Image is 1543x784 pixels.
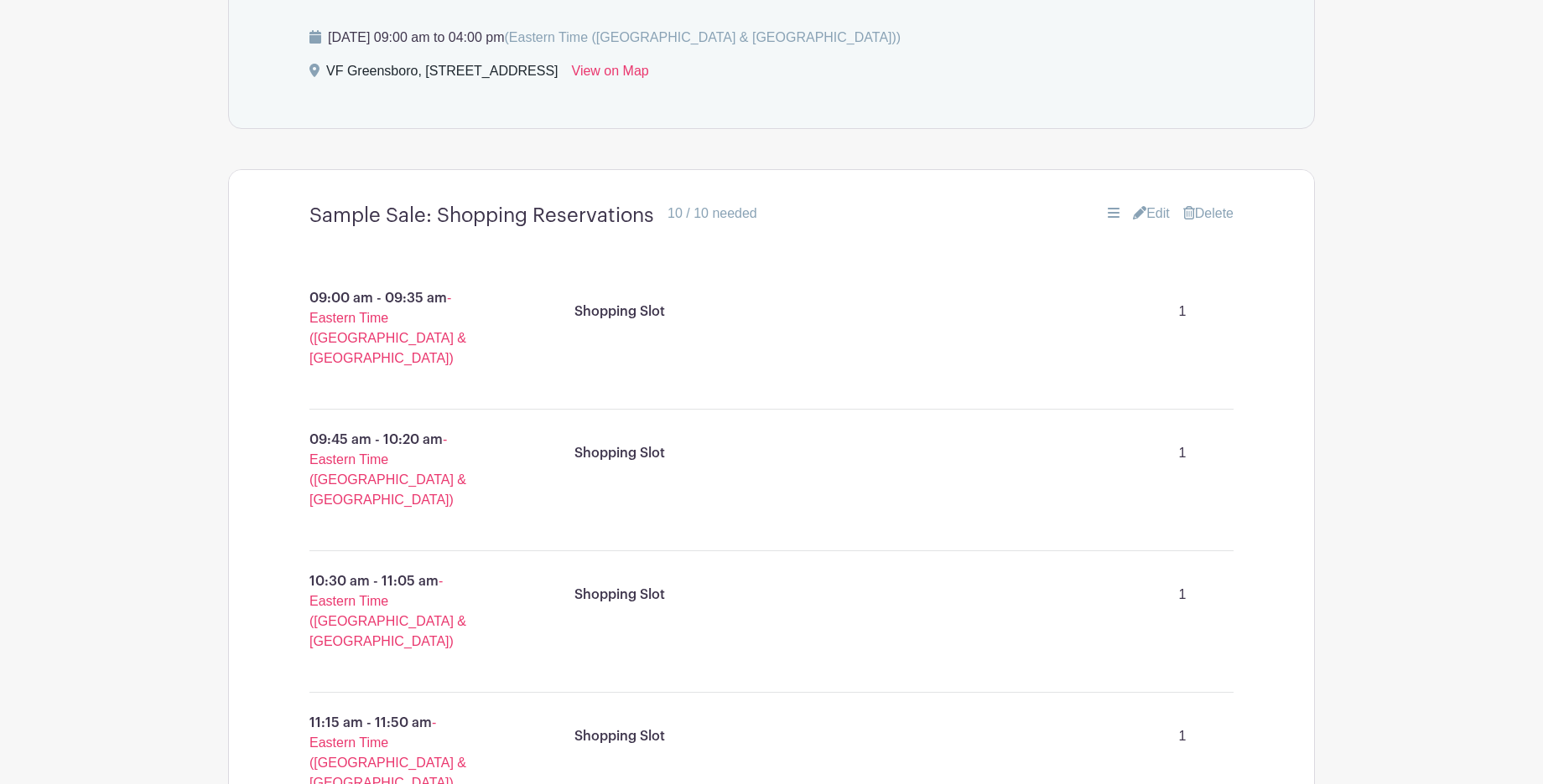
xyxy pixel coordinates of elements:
[572,61,649,88] a: View on Map
[574,302,665,322] p: Shopping Slot
[1133,204,1170,224] a: Edit
[1145,295,1220,328] p: 1
[1183,204,1234,224] a: Delete
[1145,578,1220,611] p: 1
[574,726,665,746] p: Shopping Slot
[309,204,654,228] h4: Sample Sale: Shopping Reservations
[668,204,757,224] div: 10 / 10 needed
[326,61,558,88] div: VF Greensboro, [STREET_ADDRESS]
[1145,436,1220,470] p: 1
[309,291,466,365] span: - Eastern Time ([GEOGRAPHIC_DATA] & [GEOGRAPHIC_DATA])
[1145,720,1220,753] p: 1
[309,432,466,507] span: - Eastern Time ([GEOGRAPHIC_DATA] & [GEOGRAPHIC_DATA])
[309,28,1234,48] p: [DATE] 09:00 am to 04:00 pm
[269,565,521,658] p: 10:30 am - 11:05 am
[269,423,521,517] p: 09:45 am - 10:20 am
[574,443,665,463] p: Shopping Slot
[574,585,665,605] p: Shopping Slot
[309,574,466,648] span: - Eastern Time ([GEOGRAPHIC_DATA] & [GEOGRAPHIC_DATA])
[269,281,521,375] p: 09:00 am - 09:35 am
[504,30,901,44] span: (Eastern Time ([GEOGRAPHIC_DATA] & [GEOGRAPHIC_DATA]))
